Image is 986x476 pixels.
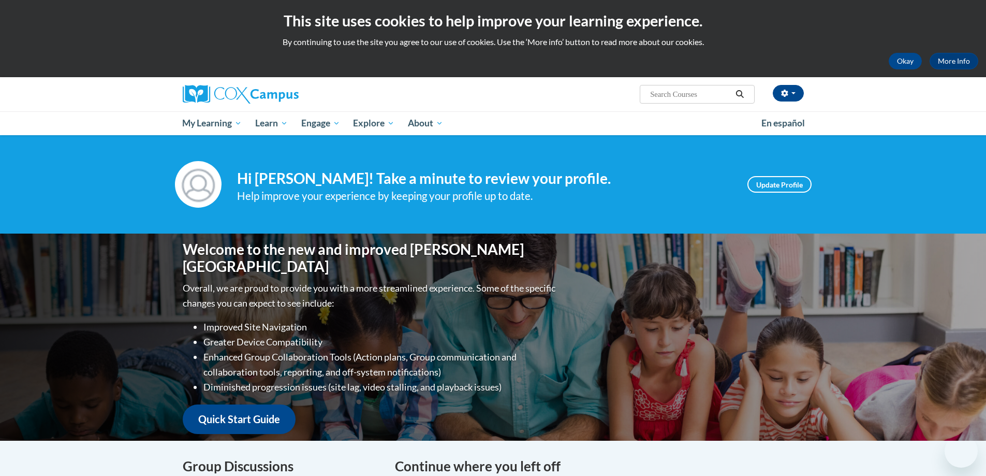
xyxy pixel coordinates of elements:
span: About [408,117,443,129]
span: Explore [353,117,394,129]
h4: Hi [PERSON_NAME]! Take a minute to review your profile. [237,170,732,187]
img: Cox Campus [183,85,299,104]
li: Enhanced Group Collaboration Tools (Action plans, Group communication and collaboration tools, re... [203,350,558,380]
li: Diminished progression issues (site lag, video stalling, and playback issues) [203,380,558,395]
span: Engage [301,117,340,129]
span: My Learning [182,117,242,129]
h2: This site uses cookies to help improve your learning experience. [8,10,978,31]
input: Search Courses [649,88,732,100]
div: Main menu [167,111,819,135]
iframe: Button to launch messaging window [945,435,978,468]
a: Learn [248,111,295,135]
a: My Learning [176,111,249,135]
a: Cox Campus [183,85,379,104]
img: Profile Image [175,161,222,208]
div: Help improve your experience by keeping your profile up to date. [237,187,732,205]
h1: Welcome to the new and improved [PERSON_NAME][GEOGRAPHIC_DATA] [183,241,558,276]
button: Search [732,88,747,100]
li: Improved Site Navigation [203,320,558,335]
a: Quick Start Guide [183,405,296,434]
li: Greater Device Compatibility [203,335,558,350]
a: Update Profile [747,176,812,193]
span: En español [761,118,805,128]
p: Overall, we are proud to provide you with a more streamlined experience. Some of the specific cha... [183,281,558,311]
a: Engage [295,111,347,135]
a: About [401,111,450,135]
button: Okay [889,53,922,69]
a: More Info [930,53,978,69]
span: Learn [255,117,288,129]
a: Explore [346,111,401,135]
a: En español [755,112,812,134]
p: By continuing to use the site you agree to our use of cookies. Use the ‘More info’ button to read... [8,36,978,48]
button: Account Settings [773,85,804,102]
